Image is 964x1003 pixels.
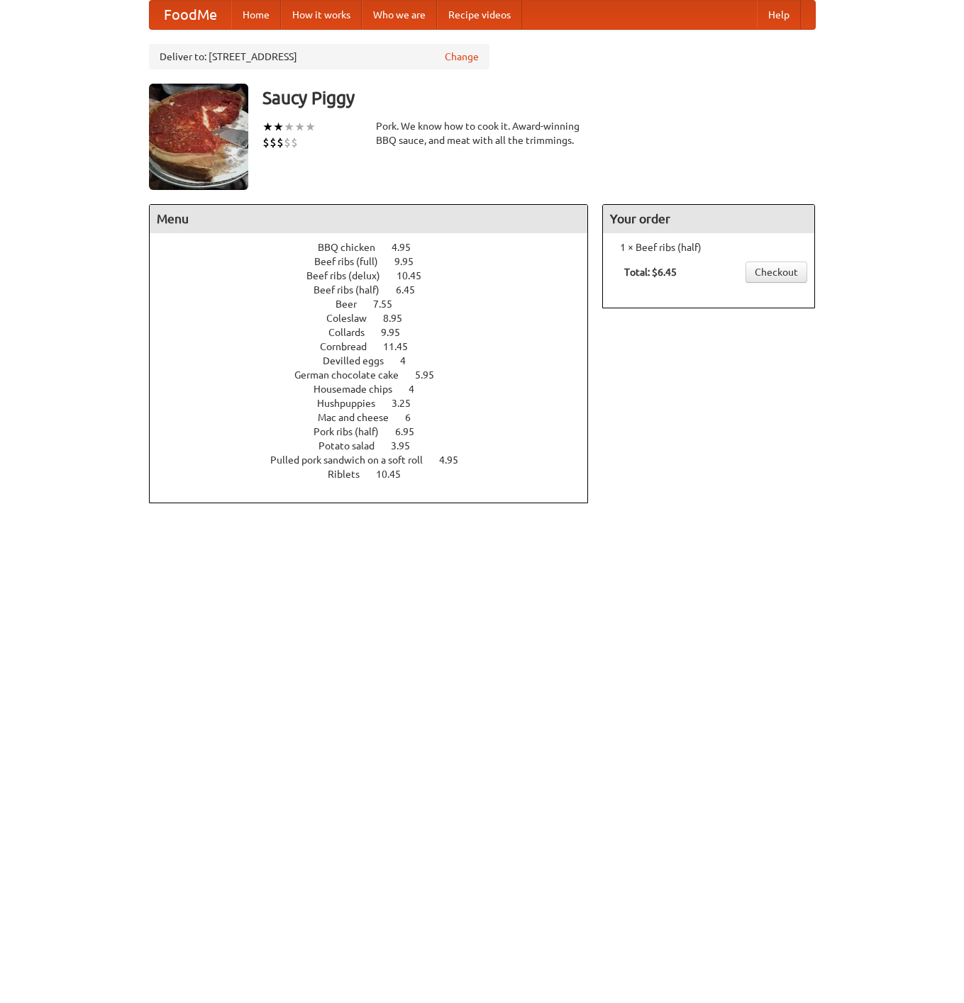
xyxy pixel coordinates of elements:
[624,267,677,278] b: Total: $6.45
[318,412,437,423] a: Mac and cheese 6
[314,284,394,296] span: Beef ribs (half)
[294,369,413,381] span: German chocolate cake
[317,398,389,409] span: Hushpuppies
[150,205,588,233] h4: Menu
[326,313,381,324] span: Coleslaw
[320,341,381,352] span: Cornbread
[383,313,416,324] span: 8.95
[284,119,294,135] li: ★
[306,270,394,281] span: Beef ribs (delux)
[328,327,379,338] span: Collards
[294,369,460,381] a: German chocolate cake 5.95
[305,119,316,135] li: ★
[336,298,371,310] span: Beer
[396,284,429,296] span: 6.45
[270,454,484,466] a: Pulled pork sandwich on a soft roll 4.95
[383,341,422,352] span: 11.45
[439,454,472,466] span: 4.95
[277,135,284,150] li: $
[284,135,291,150] li: $
[314,383,406,395] span: Housemade chips
[326,313,428,324] a: Coleslaw 8.95
[445,50,479,64] a: Change
[610,240,807,254] li: 1 × Beef ribs (half)
[314,284,441,296] a: Beef ribs (half) 6.45
[262,119,273,135] li: ★
[392,242,425,253] span: 4.95
[323,355,432,366] a: Devilled eggs 4
[317,398,437,409] a: Hushpuppies 3.25
[373,298,406,310] span: 7.55
[231,1,281,29] a: Home
[262,84,816,112] h3: Saucy Piggy
[281,1,362,29] a: How it works
[318,412,403,423] span: Mac and cheese
[318,440,436,452] a: Potato salad 3.95
[381,327,414,338] span: 9.95
[409,383,428,395] span: 4
[314,426,393,437] span: Pork ribs (half)
[270,135,277,150] li: $
[270,454,437,466] span: Pulled pork sandwich on a soft roll
[415,369,448,381] span: 5.95
[314,426,441,437] a: Pork ribs (half) 6.95
[294,119,305,135] li: ★
[400,355,420,366] span: 4
[149,84,248,190] img: angular.jpg
[262,135,270,150] li: $
[318,242,389,253] span: BBQ chicken
[757,1,801,29] a: Help
[362,1,437,29] a: Who we are
[603,205,814,233] h4: Your order
[328,469,374,480] span: Riblets
[306,270,448,281] a: Beef ribs (delux) 10.45
[328,327,426,338] a: Collards 9.95
[394,256,428,267] span: 9.95
[318,242,437,253] a: BBQ chicken 4.95
[376,469,415,480] span: 10.45
[328,469,427,480] a: Riblets 10.45
[336,298,419,310] a: Beer 7.55
[397,270,436,281] span: 10.45
[291,135,298,150] li: $
[320,341,434,352] a: Cornbread 11.45
[392,398,425,409] span: 3.25
[150,1,231,29] a: FoodMe
[314,256,392,267] span: Beef ribs (full)
[391,440,424,452] span: 3.95
[314,383,441,395] a: Housemade chips 4
[323,355,398,366] span: Devilled eggs
[746,262,807,283] a: Checkout
[273,119,284,135] li: ★
[376,119,589,147] div: Pork. We know how to cook it. Award-winning BBQ sauce, and meat with all the trimmings.
[314,256,440,267] a: Beef ribs (full) 9.95
[395,426,428,437] span: 6.95
[318,440,389,452] span: Potato salad
[437,1,522,29] a: Recipe videos
[149,44,489,69] div: Deliver to: [STREET_ADDRESS]
[405,412,425,423] span: 6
